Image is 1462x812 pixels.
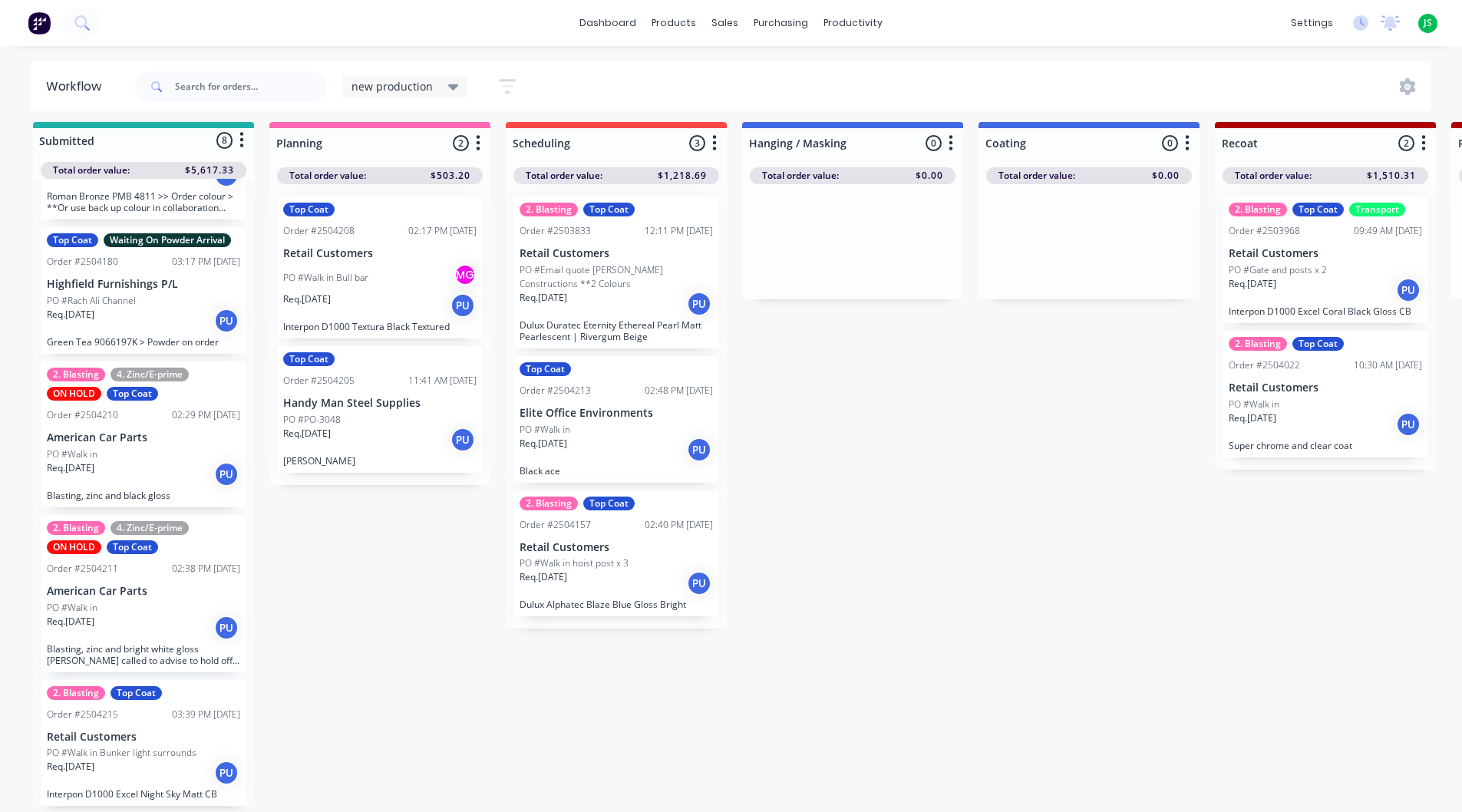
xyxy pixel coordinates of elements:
p: Highfield Furnishings P/L [47,278,240,291]
p: American Car Parts [47,585,240,598]
div: Top Coat [283,352,335,366]
p: PO #Walk in [520,423,570,437]
div: Top Coat [47,233,98,247]
div: Order #2504213 [520,384,591,398]
div: Top CoatOrder #250421302:48 PM [DATE]Elite Office EnvironmentsPO #Walk inReq.[DATE]PUBlack ace [513,356,719,483]
div: Top CoatOrder #250420802:17 PM [DATE]Retail CustomersPO #Walk in Bull barMGReq.[DATE]PUInterpon D... [277,196,483,338]
p: Req. [DATE] [520,570,567,584]
div: PU [450,293,475,318]
div: Top Coat [583,203,635,216]
div: Workflow [46,78,109,96]
div: 2. Blasting [520,203,578,216]
div: productivity [816,12,890,35]
div: 2. Blasting [47,368,105,381]
p: Req. [DATE] [47,461,94,475]
div: purchasing [746,12,816,35]
div: 02:48 PM [DATE] [645,384,713,398]
div: 2. Blasting [47,686,105,700]
p: Interpon D1000 Excel Coral Black Gloss CB [1229,305,1422,317]
a: dashboard [572,12,644,35]
div: Order #2503968 [1229,224,1300,238]
div: Top Coat [283,203,335,216]
div: Order #2504022 [1229,358,1300,372]
p: Super chrome and clear coat [1229,440,1422,451]
div: 2. Blasting [1229,203,1287,216]
div: 2. BlastingTop CoatOrder #250402210:30 AM [DATE]Retail CustomersPO #Walk inReq.[DATE]PUSuper chro... [1223,331,1428,457]
p: Blasting, zinc and bright white gloss [PERSON_NAME] called to advise to hold off starting this jo... [47,643,240,666]
div: 09:49 AM [DATE] [1354,224,1422,238]
div: 11:41 AM [DATE] [408,374,477,388]
div: 4. Zinc/E-prime [111,368,189,381]
div: settings [1283,12,1341,35]
div: 2. BlastingTop CoatOrder #250421503:39 PM [DATE]Retail CustomersPO #Walk in Bunker light surround... [41,680,246,807]
span: $1,510.31 [1367,169,1416,183]
div: Order #2504208 [283,224,355,238]
div: ON HOLD [47,540,101,554]
div: 10:30 AM [DATE] [1354,358,1422,372]
span: $503.20 [431,169,470,183]
div: PU [450,427,475,452]
p: Req. [DATE] [1229,411,1276,425]
div: Order #2504211 [47,562,118,576]
div: Top Coat [520,362,571,376]
div: 2. BlastingTop CoatOrder #250415702:40 PM [DATE]Retail CustomersPO #Walk in hoist post x 3Req.[DA... [513,490,719,617]
p: Retail Customers [520,247,713,260]
span: Total order value: [762,169,839,183]
div: Order #2504215 [47,708,118,721]
p: PO #Walk in hoist post x 3 [520,556,629,570]
div: PU [687,571,711,596]
div: 03:17 PM [DATE] [172,255,240,269]
p: Req. [DATE] [47,615,94,629]
p: Green Tea 9066197K > Powder on order [47,336,240,348]
p: Req. [DATE] [520,291,567,305]
div: PU [1396,278,1421,302]
p: PO #Walk in [47,447,97,461]
div: Order #2504205 [283,374,355,388]
div: PU [214,462,239,487]
div: PU [214,616,239,640]
div: 02:38 PM [DATE] [172,562,240,576]
span: JS [1424,16,1432,30]
div: Top Coat [107,387,158,401]
div: Order #2503833 [520,224,591,238]
span: Total order value: [998,169,1075,183]
div: Order #2504180 [47,255,118,269]
p: PO #PO-3048 [283,413,341,427]
div: Order #2504210 [47,408,118,422]
div: 02:40 PM [DATE] [645,518,713,532]
span: $5,617.33 [185,163,234,177]
p: PO #Walk in [47,601,97,615]
div: 02:17 PM [DATE] [408,224,477,238]
div: 4. Zinc/E-prime [111,521,189,535]
div: Waiting On Powder Arrival [104,233,231,247]
div: 2. Blasting [1229,337,1287,351]
div: 02:29 PM [DATE] [172,408,240,422]
div: 2. Blasting [47,521,105,535]
p: Retail Customers [283,247,477,260]
p: Retail Customers [1229,247,1422,260]
div: sales [704,12,746,35]
div: 2. Blasting4. Zinc/E-primeON HOLDTop CoatOrder #250421002:29 PM [DATE]American Car PartsPO #Walk ... [41,361,246,507]
div: 2. BlastingTop CoatOrder #250383312:11 PM [DATE]Retail CustomersPO #Email quote [PERSON_NAME] Con... [513,196,719,348]
p: Req. [DATE] [283,292,331,306]
p: PO #Walk in [1229,398,1279,411]
p: Req. [DATE] [283,427,331,441]
p: PO #Gate and posts x 2 [1229,263,1327,277]
div: Top Coat [1292,203,1344,216]
p: Elite Office Environments [520,407,713,420]
p: Interpon D1000 Textura Black Textured [283,321,477,332]
div: Top Coat [107,540,158,554]
span: new production [351,78,433,94]
div: PU [687,292,711,316]
div: products [644,12,704,35]
div: 2. BlastingTop CoatTransportOrder #250396809:49 AM [DATE]Retail CustomersPO #Gate and posts x 2Re... [1223,196,1428,323]
p: Roman Bronze PMB 4811 >> Order colour > **Or use back up colour in collaboration note. [47,190,240,213]
div: Top CoatOrder #250420511:41 AM [DATE]Handy Man Steel SuppliesPO #PO-3048Req.[DATE]PU[PERSON_NAME] [277,346,483,473]
div: ON HOLD [47,387,101,401]
p: PO #Rach Ali Channel [47,294,136,308]
p: Retail Customers [1229,381,1422,394]
p: Black ace [520,465,713,477]
span: Total order value: [526,169,602,183]
div: Top CoatWaiting On Powder ArrivalOrder #250418003:17 PM [DATE]Highfield Furnishings P/LPO #Rach A... [41,227,246,354]
p: Req. [DATE] [1229,277,1276,291]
